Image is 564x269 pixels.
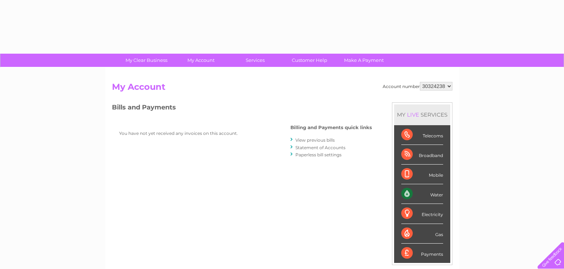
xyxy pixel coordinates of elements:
a: View previous bills [295,137,335,143]
a: Customer Help [280,54,339,67]
div: Broadband [401,145,443,165]
div: Telecoms [401,125,443,145]
div: Account number [383,82,452,91]
a: Paperless bill settings [295,152,342,157]
a: Statement of Accounts [295,145,345,150]
a: Services [226,54,285,67]
div: MY SERVICES [394,104,450,125]
p: You have not yet received any invoices on this account. [119,130,262,137]
div: LIVE [406,111,421,118]
div: Payments [401,244,443,263]
a: My Clear Business [117,54,176,67]
h4: Billing and Payments quick links [290,125,372,130]
div: Water [401,184,443,204]
h3: Bills and Payments [112,102,372,115]
div: Gas [401,224,443,244]
h2: My Account [112,82,452,96]
a: Make A Payment [334,54,393,67]
div: Electricity [401,204,443,224]
a: My Account [171,54,230,67]
div: Mobile [401,165,443,184]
